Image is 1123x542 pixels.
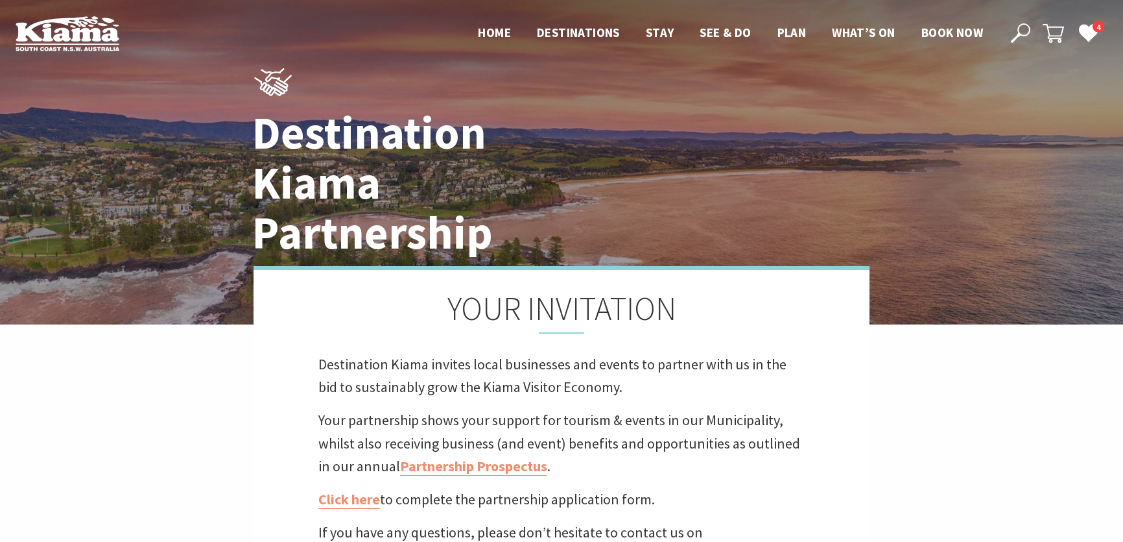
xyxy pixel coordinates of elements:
[400,457,547,476] a: Partnership Prospectus
[777,25,807,40] span: Plan
[1093,21,1104,33] span: 4
[1078,23,1098,42] a: 4
[700,25,751,40] span: See & Do
[832,25,895,40] span: What’s On
[537,25,620,40] span: Destinations
[318,289,805,334] h2: YOUR INVITATION
[478,25,511,40] span: Home
[921,25,983,40] span: Book now
[16,16,119,51] img: Kiama Logo
[318,409,805,478] p: Your partnership shows your support for tourism & events in our Municipality, whilst also receivi...
[465,23,996,44] nav: Main Menu
[318,490,380,509] a: Click here
[646,25,674,40] span: Stay
[252,108,619,258] h1: Destination Kiama Partnership
[318,353,805,399] p: Destination Kiama invites local businesses and events to partner with us in the bid to sustainabl...
[318,488,805,511] p: to complete the partnership application form.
